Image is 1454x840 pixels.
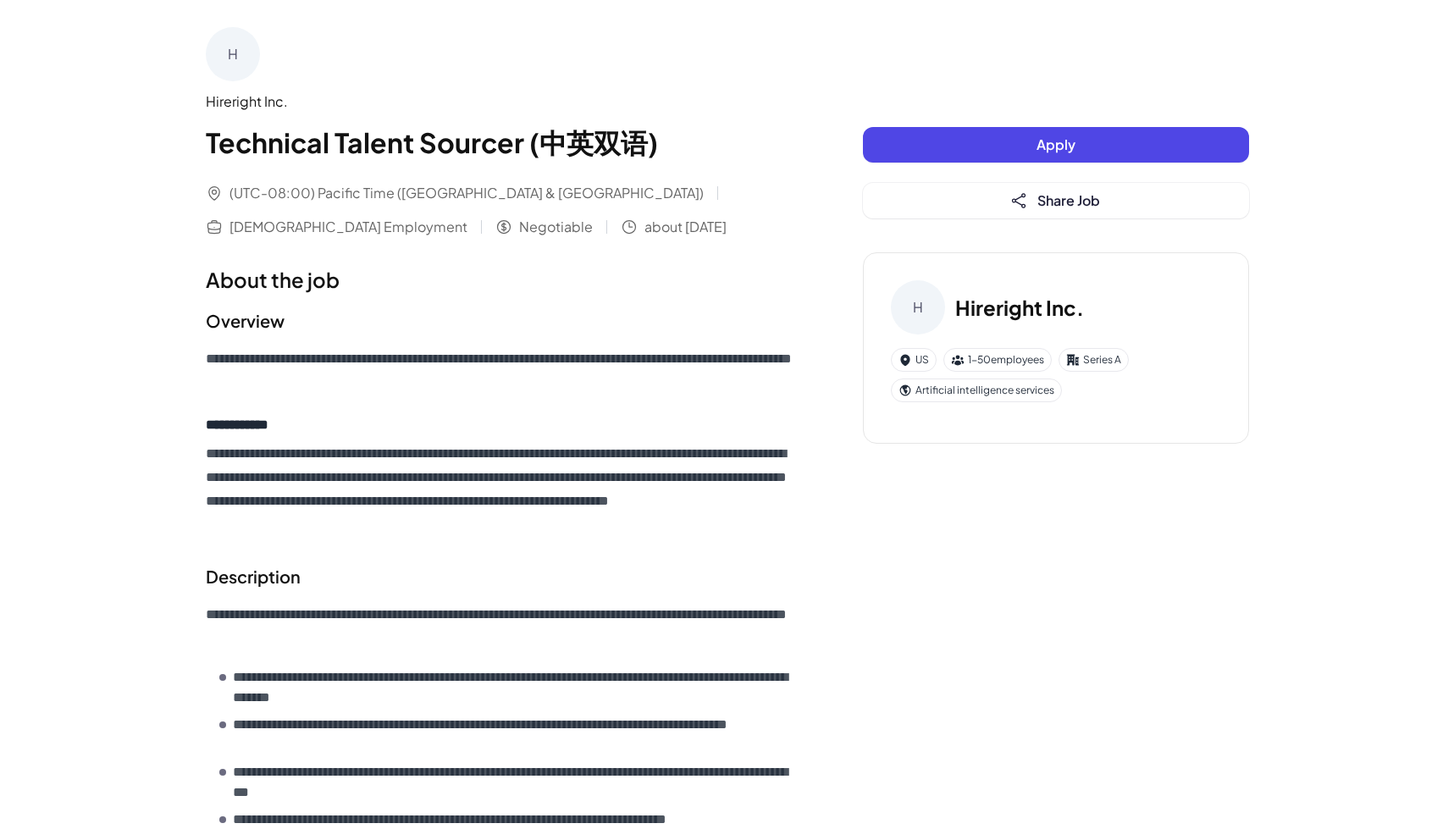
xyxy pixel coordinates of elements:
span: Apply [1037,135,1075,153]
h2: Description [206,564,795,589]
span: about [DATE] [644,217,727,237]
div: Hireright Inc. [206,91,795,112]
button: Apply [863,127,1249,163]
span: (UTC-08:00) Pacific Time ([GEOGRAPHIC_DATA] & [GEOGRAPHIC_DATA]) [229,183,704,203]
span: [DEMOGRAPHIC_DATA] Employment [229,217,467,237]
h2: Overview [206,308,795,334]
div: Series A [1059,348,1129,372]
span: Share Job [1037,191,1100,209]
div: Artificial intelligence services [891,379,1062,402]
h1: Technical Talent Sourcer (中英双语) [206,122,795,163]
div: 1-50 employees [943,348,1052,372]
div: H [206,27,260,81]
span: Negotiable [519,217,593,237]
h3: Hireright Inc. [955,292,1084,323]
div: H [891,280,945,334]
div: US [891,348,937,372]
button: Share Job [863,183,1249,218]
h1: About the job [206,264,795,295]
